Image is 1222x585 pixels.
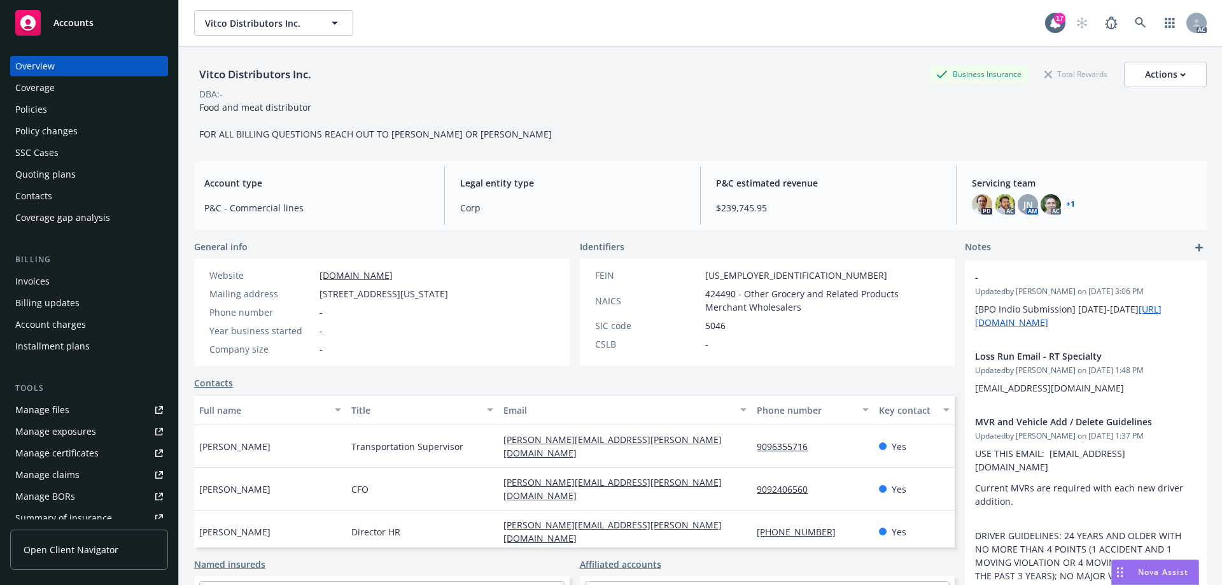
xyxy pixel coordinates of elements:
span: Open Client Navigator [24,543,118,556]
span: P&C estimated revenue [716,176,941,190]
a: Policy changes [10,121,168,141]
button: Vitco Distributors Inc. [194,10,353,36]
span: Yes [892,483,906,496]
button: Title [346,395,498,425]
a: Start snowing [1069,10,1095,36]
a: SSC Cases [10,143,168,163]
div: Loss Run Email - RT SpecialtyUpdatedby [PERSON_NAME] on [DATE] 1:48 PM[EMAIL_ADDRESS][DOMAIN_NAME] [965,339,1207,405]
div: Full name [199,404,327,417]
div: Drag to move [1112,560,1128,584]
a: [PERSON_NAME][EMAIL_ADDRESS][PERSON_NAME][DOMAIN_NAME] [503,519,722,544]
span: Corp [460,201,685,215]
span: Account type [204,176,429,190]
div: -Updatedby [PERSON_NAME] on [DATE] 3:06 PM[BPO Indio Submission] [DATE]-[DATE][URL][DOMAIN_NAME] [965,260,1207,339]
span: MVR and Vehicle Add / Delete Guidelines [975,415,1163,428]
span: Vitco Distributors Inc. [205,17,315,30]
a: Manage BORs [10,486,168,507]
a: Quoting plans [10,164,168,185]
a: Manage files [10,400,168,420]
span: Servicing team [972,176,1197,190]
a: Policies [10,99,168,120]
span: Transportation Supervisor [351,440,463,453]
div: Phone number [757,404,854,417]
button: Nova Assist [1111,560,1199,585]
span: Yes [892,440,906,453]
a: Coverage gap analysis [10,208,168,228]
a: Manage certificates [10,443,168,463]
span: Yes [892,525,906,539]
div: 17 [1054,13,1065,24]
div: Overview [15,56,55,76]
span: [PERSON_NAME] [199,483,270,496]
span: General info [194,240,248,253]
button: Email [498,395,752,425]
div: Manage claims [15,465,80,485]
span: Director HR [351,525,400,539]
div: Manage exposures [15,421,96,442]
div: Company size [209,342,314,356]
a: Manage claims [10,465,168,485]
div: Policy changes [15,121,78,141]
button: Phone number [752,395,873,425]
a: [PHONE_NUMBER] [757,526,846,538]
a: Billing updates [10,293,168,313]
span: P&C - Commercial lines [204,201,429,215]
div: Vitco Distributors Inc. [194,66,316,83]
span: Updated by [PERSON_NAME] on [DATE] 1:48 PM [975,365,1197,376]
span: Updated by [PERSON_NAME] on [DATE] 3:06 PM [975,286,1197,297]
a: Affiliated accounts [580,558,661,571]
span: Identifiers [580,240,624,253]
div: Business Insurance [930,66,1028,82]
span: - [975,271,1163,284]
button: Actions [1124,62,1207,87]
div: Policies [15,99,47,120]
a: 9092406560 [757,483,818,495]
span: 5046 [705,319,726,332]
span: 424490 - Other Grocery and Related Products Merchant Wholesalers [705,287,940,314]
img: photo [1041,194,1061,215]
div: Coverage [15,78,55,98]
a: Coverage [10,78,168,98]
div: Phone number [209,306,314,319]
a: Manage exposures [10,421,168,442]
span: [US_EMPLOYER_IDENTIFICATION_NUMBER] [705,269,887,282]
a: Installment plans [10,336,168,356]
a: Named insureds [194,558,265,571]
button: Key contact [874,395,955,425]
span: - [320,324,323,337]
div: SSC Cases [15,143,59,163]
div: Year business started [209,324,314,337]
p: Current MVRs are required with each new driver addition. [975,481,1197,508]
img: photo [972,194,992,215]
span: Nova Assist [1138,567,1188,577]
span: $239,745.95 [716,201,941,215]
div: Actions [1145,62,1186,87]
a: Switch app [1157,10,1183,36]
button: Full name [194,395,346,425]
div: Billing updates [15,293,80,313]
div: Billing [10,253,168,266]
div: DBA: - [199,87,223,101]
p: [BPO Indio Submission] [DATE]-[DATE] [975,302,1197,329]
span: [PERSON_NAME] [199,440,270,453]
div: Email [503,404,733,417]
a: 9096355716 [757,441,818,453]
a: [PERSON_NAME][EMAIL_ADDRESS][PERSON_NAME][DOMAIN_NAME] [503,476,722,502]
div: CSLB [595,337,700,351]
span: - [320,306,323,319]
a: Contacts [10,186,168,206]
a: Accounts [10,5,168,41]
a: +1 [1066,201,1075,208]
span: [EMAIL_ADDRESS][DOMAIN_NAME] [975,382,1124,394]
div: Contacts [15,186,52,206]
a: Invoices [10,271,168,292]
a: Report a Bug [1099,10,1124,36]
div: Account charges [15,314,86,335]
p: USE THIS EMAIL: [EMAIL_ADDRESS][DOMAIN_NAME] [975,447,1197,474]
span: - [705,337,708,351]
a: Contacts [194,376,233,390]
div: Total Rewards [1038,66,1114,82]
div: Invoices [15,271,50,292]
span: Updated by [PERSON_NAME] on [DATE] 1:37 PM [975,430,1197,442]
span: [STREET_ADDRESS][US_STATE] [320,287,448,300]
